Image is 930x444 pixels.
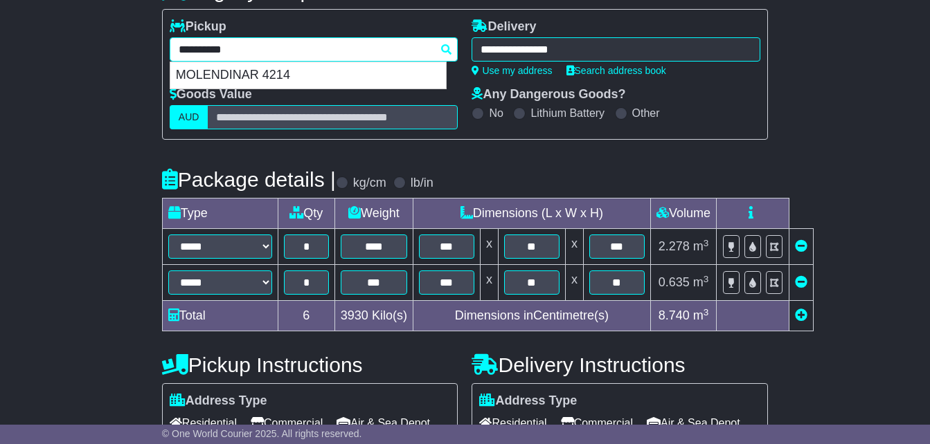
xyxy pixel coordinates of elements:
[479,412,546,434] span: Residential
[480,265,498,301] td: x
[704,238,709,248] sup: 3
[170,62,446,89] div: MOLENDINAR 4214
[170,394,267,409] label: Address Type
[693,275,709,289] span: m
[337,412,430,434] span: Air & Sea Depot
[565,265,583,301] td: x
[472,19,536,35] label: Delivery
[334,198,413,229] td: Weight
[170,87,252,102] label: Goods Value
[162,353,458,376] h4: Pickup Instructions
[162,428,362,439] span: © One World Courier 2025. All rights reserved.
[170,19,226,35] label: Pickup
[566,65,666,76] a: Search address book
[704,307,709,317] sup: 3
[472,87,625,102] label: Any Dangerous Goods?
[480,229,498,265] td: x
[561,412,633,434] span: Commercial
[479,394,577,409] label: Address Type
[530,107,605,120] label: Lithium Battery
[795,308,807,322] a: Add new item
[278,198,334,229] td: Qty
[353,176,386,191] label: kg/cm
[659,308,690,322] span: 8.740
[472,353,768,376] h4: Delivery Instructions
[795,239,807,253] a: Remove this item
[411,176,433,191] label: lb/in
[647,412,740,434] span: Air & Sea Depot
[170,105,208,129] label: AUD
[341,308,368,322] span: 3930
[489,107,503,120] label: No
[251,412,323,434] span: Commercial
[795,275,807,289] a: Remove this item
[659,239,690,253] span: 2.278
[565,229,583,265] td: x
[334,301,413,331] td: Kilo(s)
[650,198,716,229] td: Volume
[413,198,650,229] td: Dimensions (L x W x H)
[472,65,552,76] a: Use my address
[162,301,278,331] td: Total
[170,412,237,434] span: Residential
[632,107,660,120] label: Other
[413,301,650,331] td: Dimensions in Centimetre(s)
[693,239,709,253] span: m
[278,301,334,331] td: 6
[162,198,278,229] td: Type
[659,275,690,289] span: 0.635
[704,274,709,284] sup: 3
[693,308,709,322] span: m
[162,168,336,191] h4: Package details |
